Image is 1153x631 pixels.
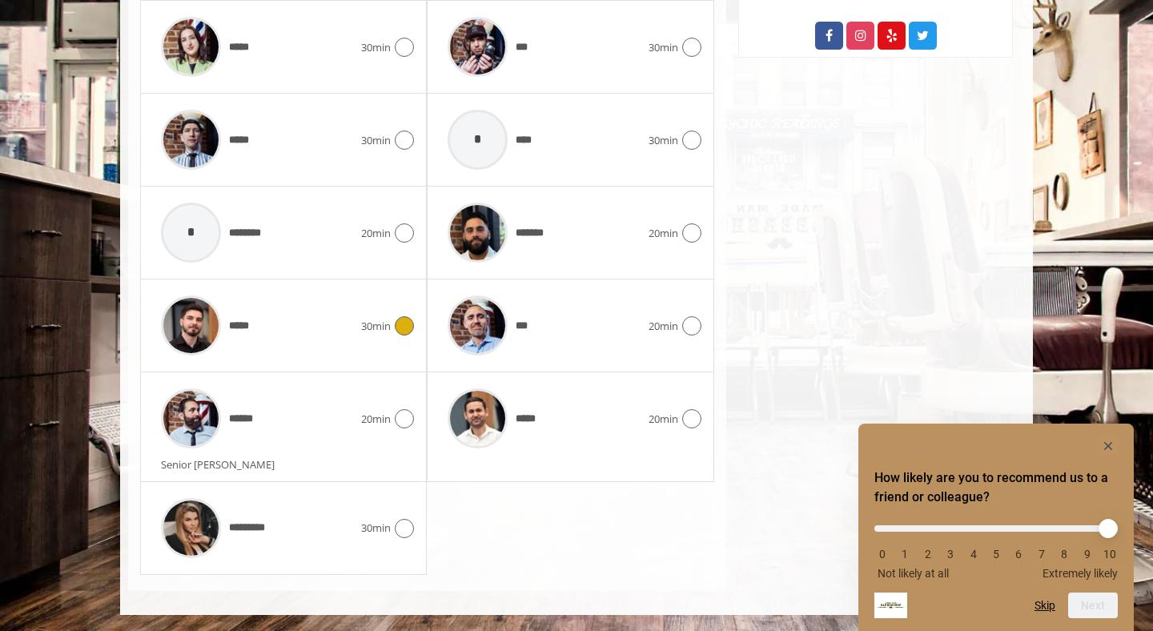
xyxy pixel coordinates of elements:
[942,548,958,561] li: 3
[988,548,1004,561] li: 5
[649,225,678,242] span: 20min
[1056,548,1072,561] li: 8
[361,318,391,335] span: 30min
[1010,548,1026,561] li: 6
[361,520,391,537] span: 30min
[1079,548,1095,561] li: 9
[361,411,391,428] span: 20min
[1099,436,1118,456] button: Hide survey
[874,436,1118,618] div: How likely are you to recommend us to a friend or colleague? Select an option from 0 to 10, with ...
[874,468,1118,507] h2: How likely are you to recommend us to a friend or colleague? Select an option from 0 to 10, with ...
[649,132,678,149] span: 30min
[966,548,982,561] li: 4
[649,318,678,335] span: 20min
[878,567,949,580] span: Not likely at all
[1034,599,1055,612] button: Skip
[1034,548,1050,561] li: 7
[649,39,678,56] span: 30min
[361,225,391,242] span: 20min
[161,457,283,472] span: Senior [PERSON_NAME]
[361,39,391,56] span: 30min
[1068,593,1118,618] button: Next question
[874,548,890,561] li: 0
[1102,548,1118,561] li: 10
[649,411,678,428] span: 20min
[920,548,936,561] li: 2
[361,132,391,149] span: 30min
[874,513,1118,580] div: How likely are you to recommend us to a friend or colleague? Select an option from 0 to 10, with ...
[897,548,913,561] li: 1
[1043,567,1118,580] span: Extremely likely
